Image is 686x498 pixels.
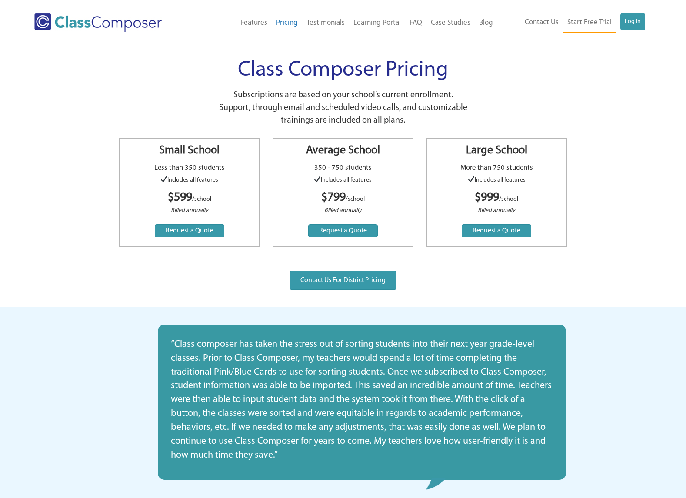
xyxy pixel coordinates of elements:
p: Includes all features [282,176,403,185]
p: /school [282,189,403,207]
a: Start Free Trial [563,13,616,33]
a: Learning Portal [349,13,405,33]
span: Contact Us For District Pricing [300,277,386,284]
img: ✔ [314,176,320,182]
a: Testimonials [302,13,349,33]
p: /school [436,189,557,207]
a: Case Studies [426,13,475,33]
a: Request a Quote [462,224,531,237]
p: Subscriptions are based on your school’s current enrollment. Support, through email and scheduled... [206,89,480,127]
i: Billed annually [324,207,362,214]
a: Request a Quote [308,224,378,237]
p: 350 - 750 students [282,163,403,173]
a: Log In [620,13,645,30]
nav: Header Menu [497,13,645,33]
b: $999 [475,192,499,204]
img: ✔ [468,176,474,182]
h3: Small School [129,143,250,159]
h3: Large School [436,143,557,159]
a: Features [236,13,272,33]
p: /school [129,189,250,207]
span: Request a Quote [319,227,367,234]
nav: Header Menu [195,13,497,33]
img: Class Composer [34,13,162,32]
h3: Average School [282,143,403,159]
b: $599 [168,192,192,204]
p: “Class composer has taken the stress out of sorting students into their next year grade-level cla... [171,338,553,462]
span: Request a Quote [473,227,520,234]
p: More than 750 students [436,163,557,173]
i: Billed annually [478,207,515,214]
img: ✔ [161,176,167,182]
a: Pricing [272,13,302,33]
b: $799 [321,192,346,204]
i: Billed annually [171,207,208,214]
p: Includes all features [436,176,557,185]
span: Class Composer Pricing [238,59,448,81]
a: Contact Us For District Pricing [290,271,396,290]
span: Request a Quote [166,227,213,234]
a: Blog [475,13,497,33]
p: Includes all features [129,176,250,185]
a: Contact Us [520,13,563,32]
p: Less than 350 students [129,163,250,173]
a: Request a Quote [155,224,224,237]
a: FAQ [405,13,426,33]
